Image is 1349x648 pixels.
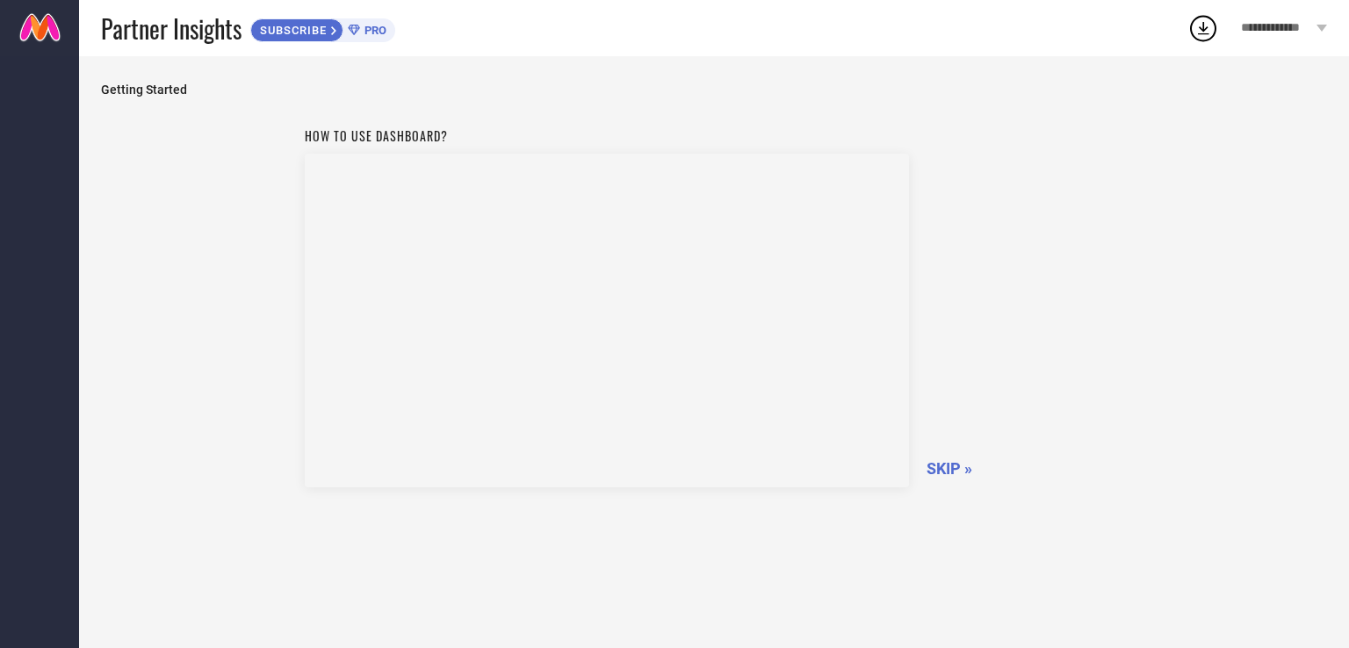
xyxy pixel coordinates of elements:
span: PRO [360,24,386,37]
span: SKIP » [927,459,972,478]
span: SUBSCRIBE [251,24,331,37]
div: Open download list [1187,12,1219,44]
span: Partner Insights [101,11,242,47]
h1: How to use dashboard? [305,126,909,145]
iframe: Workspace Section [305,154,909,487]
a: SUBSCRIBEPRO [250,14,395,42]
span: Getting Started [101,83,1327,97]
